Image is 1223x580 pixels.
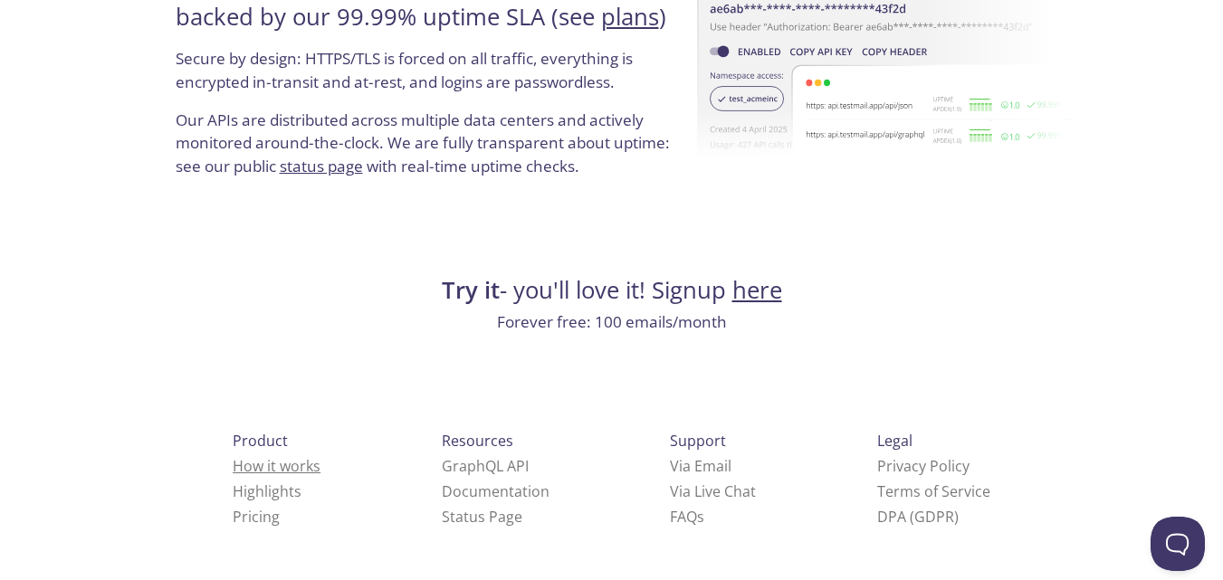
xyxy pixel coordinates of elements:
[732,274,782,306] a: here
[442,456,529,476] a: GraphQL API
[697,507,704,527] span: s
[442,507,522,527] a: Status Page
[176,47,680,108] p: Secure by design: HTTPS/TLS is forced on all traffic, everything is encrypted in-transit and at-r...
[170,310,1054,334] p: Forever free: 100 emails/month
[670,507,704,527] a: FAQ
[442,481,549,501] a: Documentation
[670,456,731,476] a: Via Email
[233,507,280,527] a: Pricing
[442,274,500,306] strong: Try it
[877,456,970,476] a: Privacy Policy
[170,275,1054,306] h4: - you'll love it! Signup
[1151,517,1205,571] iframe: Help Scout Beacon - Open
[176,109,680,193] p: Our APIs are distributed across multiple data centers and actively monitored around-the-clock. We...
[233,431,288,451] span: Product
[442,431,513,451] span: Resources
[877,507,959,527] a: DPA (GDPR)
[877,431,912,451] span: Legal
[280,156,363,176] a: status page
[233,456,320,476] a: How it works
[877,481,990,501] a: Terms of Service
[601,1,659,33] a: plans
[670,481,756,501] a: Via Live Chat
[670,431,726,451] span: Support
[233,481,301,501] a: Highlights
